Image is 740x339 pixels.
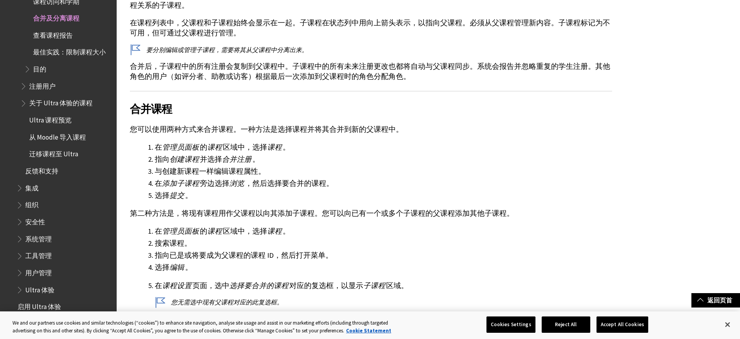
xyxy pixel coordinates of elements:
[130,18,612,38] p: 在课程列表中，父课程和子课程始终会显示在一起。子课程在状态列中用向上箭头表示，以指向父课程。必须从父课程管理新内容。子课程标记为不可用，但可通过父课程进行管理。
[130,208,612,218] p: 第二种方法是，将现有课程用作父课程以向其添加子课程。您可以向已有一个或多个子课程的父课程添加其他子课程。
[719,316,736,333] button: Close
[25,182,38,192] span: 集成
[29,80,56,90] span: 注册用户
[155,166,612,177] li: 与创建新课程一样编辑课程属性。
[542,316,590,333] button: Reject All
[162,281,192,290] span: 课程设置
[155,262,612,273] li: 选择 。
[12,319,407,334] div: We and our partners use cookies and similar technologies (“cookies”) to enhance site navigation, ...
[25,199,38,209] span: 组织
[25,232,52,243] span: 系统管理
[229,281,289,290] span: 选择要合并的课程
[25,250,52,260] span: 工具管理
[222,155,252,164] span: 合并注册
[29,97,93,107] span: 关于 Ultra 体验的课程
[155,281,612,291] p: 在 页面，选中 对应的复选框，以显示 区域。
[155,298,612,306] p: 您无需选中现有父课程对应的此复选框。
[486,316,535,333] button: Cookies Settings
[162,179,199,188] span: 添加子课程
[155,238,612,249] li: 搜索课程。
[267,227,282,236] span: 课程
[155,142,612,153] li: 在 的 区域中，选择 。
[155,190,612,201] li: 选择 。
[25,283,54,294] span: Ultra 体验
[170,191,184,200] span: 提交
[25,266,52,277] span: 用户管理
[33,12,79,22] span: 合并及分离课程
[162,143,199,152] span: 管理员面板
[25,215,45,226] span: 安全性
[33,63,46,73] span: 目的
[170,155,199,164] span: 创建课程
[229,179,244,188] span: 浏览
[29,131,86,141] span: 从 Moodle 导入课程
[267,143,282,152] span: 课程
[207,227,222,236] span: 课程
[25,164,58,175] span: 反馈和支持
[363,281,385,290] span: 子课程
[17,301,61,311] span: 启用 Ultra 体验
[29,114,72,124] span: Ultra 课程预览
[346,327,391,334] a: More information about your privacy, opens in a new tab
[29,148,78,158] span: 迁移课程至 Ultra
[162,227,199,236] span: 管理员面板
[130,91,612,117] h2: 合并课程
[155,178,612,189] li: 在 旁边选择 ，然后选择要合并的课程。
[597,316,648,333] button: Accept All Cookies
[170,263,184,272] span: 编辑
[33,29,73,39] span: 查看课程报告
[155,154,612,165] li: 指向 并选择 。
[207,143,222,152] span: 课程
[155,250,612,261] li: 指向已是或将要成为父课程的课程 ID，然后打开菜单。
[130,124,612,135] p: 您可以使用两种方式来合并课程。一种方法是选择课程并将其合并到新的父课程中。
[155,226,612,237] li: 在 的 区域中，选择 。
[130,45,612,54] p: 要分别编辑或管理子课程，需要将其从父课程中分离出来。
[33,46,106,56] span: 最佳实践：限制课程大小
[130,61,612,82] p: 合并后，子课程中的所有注册会复制到父课程中。子课程中的所有未来注册更改也都将自动与父课程同步。系统会报告并忽略重复的学生注册。其他角色的用户（如评分者、助教或访客）根据最后一次添加到父课程时的角...
[691,293,740,308] a: 返回页首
